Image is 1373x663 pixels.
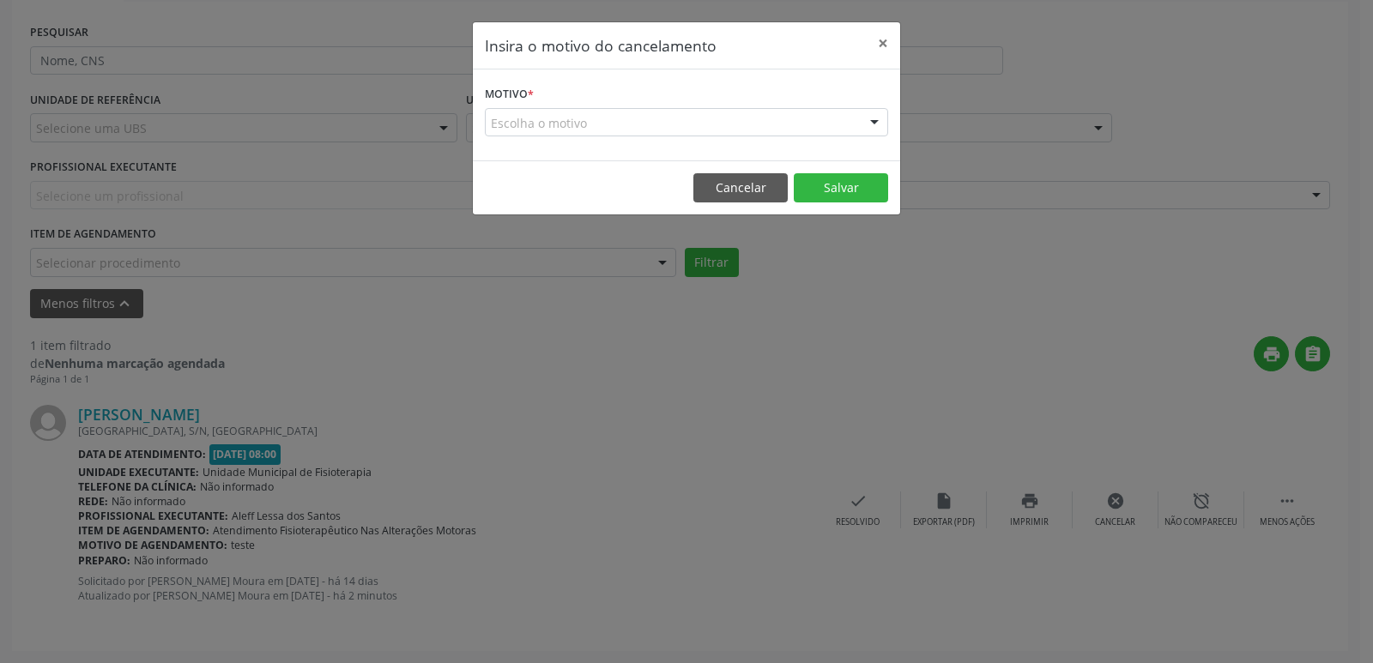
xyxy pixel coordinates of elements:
[491,114,587,132] span: Escolha o motivo
[794,173,888,202] button: Salvar
[866,22,900,64] button: Close
[485,34,717,57] h5: Insira o motivo do cancelamento
[485,81,534,108] label: Motivo
[693,173,788,202] button: Cancelar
